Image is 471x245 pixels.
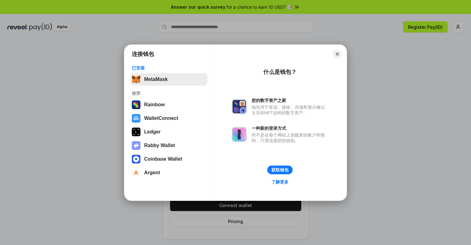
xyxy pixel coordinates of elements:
div: 获取钱包 [271,167,289,173]
div: 已安装 [132,65,206,71]
div: Ledger [144,129,160,135]
div: 了解更多 [271,179,289,185]
button: MetaMask [130,73,207,86]
a: 了解更多 [268,178,292,186]
div: Rainbow [144,102,165,108]
img: svg+xml,%3Csvg%20width%3D%2228%22%20height%3D%2228%22%20viewBox%3D%220%200%2028%2028%22%20fill%3D... [132,155,140,163]
button: Ledger [130,126,207,138]
button: Argent [130,167,207,179]
div: 推荐 [132,91,206,96]
div: MetaMask [144,77,168,82]
button: WalletConnect [130,112,207,125]
img: svg+xml,%3Csvg%20xmlns%3D%22http%3A%2F%2Fwww.w3.org%2F2000%2Fsvg%22%20fill%3D%22none%22%20viewBox... [232,99,247,114]
button: Rabby Wallet [130,139,207,152]
h1: 连接钱包 [132,50,154,58]
img: svg+xml,%3Csvg%20xmlns%3D%22http%3A%2F%2Fwww.w3.org%2F2000%2Fsvg%22%20width%3D%2228%22%20height%3... [132,128,140,136]
img: svg+xml,%3Csvg%20width%3D%22120%22%20height%3D%22120%22%20viewBox%3D%220%200%20120%20120%22%20fil... [132,100,140,109]
div: 您的数字资产之家 [252,98,328,103]
button: Coinbase Wallet [130,153,207,165]
img: svg+xml,%3Csvg%20xmlns%3D%22http%3A%2F%2Fwww.w3.org%2F2000%2Fsvg%22%20fill%3D%22none%22%20viewBox... [232,127,247,142]
div: Rabby Wallet [144,143,175,148]
button: 获取钱包 [267,166,293,174]
div: Argent [144,170,160,175]
button: Rainbow [130,99,207,111]
div: WalletConnect [144,116,178,121]
button: Close [333,50,342,58]
div: Coinbase Wallet [144,156,182,162]
div: 而不是在每个网站上创建新的账户和密码，只需连接您的钱包。 [252,132,328,143]
div: 什么是钱包？ [263,68,297,76]
img: svg+xml,%3Csvg%20xmlns%3D%22http%3A%2F%2Fwww.w3.org%2F2000%2Fsvg%22%20fill%3D%22none%22%20viewBox... [132,141,140,150]
div: 一种新的登录方式 [252,125,328,131]
img: svg+xml,%3Csvg%20fill%3D%22none%22%20height%3D%2233%22%20viewBox%3D%220%200%2035%2033%22%20width%... [132,75,140,84]
img: svg+xml,%3Csvg%20width%3D%2228%22%20height%3D%2228%22%20viewBox%3D%220%200%2028%2028%22%20fill%3D... [132,114,140,123]
div: 钱包用于发送、接收、存储和显示像以太坊和NFT这样的数字资产。 [252,104,328,116]
img: svg+xml,%3Csvg%20width%3D%2228%22%20height%3D%2228%22%20viewBox%3D%220%200%2028%2028%22%20fill%3D... [132,168,140,177]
